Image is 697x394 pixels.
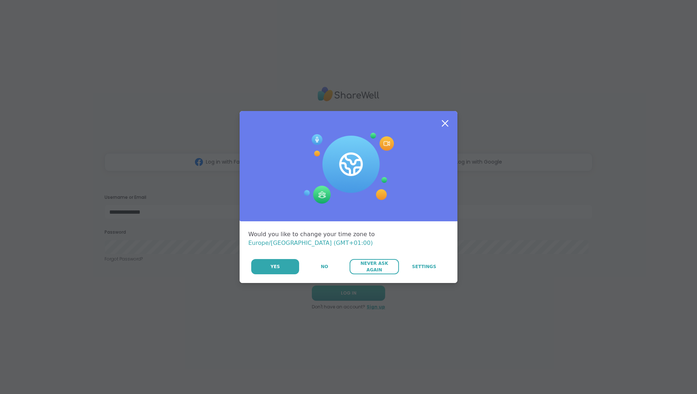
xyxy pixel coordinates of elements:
[303,133,394,204] img: Session Experience
[251,259,299,274] button: Yes
[350,259,399,274] button: Never Ask Again
[353,260,395,273] span: Never Ask Again
[412,263,436,270] span: Settings
[270,263,280,270] span: Yes
[321,263,328,270] span: No
[248,230,449,247] div: Would you like to change your time zone to
[400,259,449,274] a: Settings
[300,259,349,274] button: No
[248,239,373,246] span: Europe/[GEOGRAPHIC_DATA] (GMT+01:00)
